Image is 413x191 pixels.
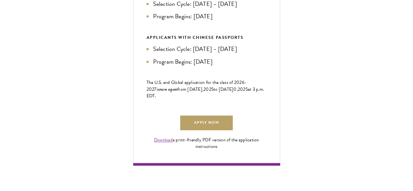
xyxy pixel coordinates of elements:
[180,116,232,130] a: Apply Now
[147,86,264,99] span: at 3 p.m. EDT.
[147,34,267,41] div: APPLICANTS WITH CHINESE PASSPORTS
[147,57,267,66] li: Program Begins: [DATE]
[233,86,236,93] span: 0
[159,86,177,92] span: now open
[147,79,242,86] span: The U.S. and Global application for the class of 202
[147,44,267,54] li: Selection Cycle: [DATE] – [DATE]
[154,86,156,93] span: 7
[157,86,160,93] span: is
[246,86,248,93] span: 5
[211,86,214,93] span: 5
[154,136,173,143] a: Download
[147,79,247,93] span: -202
[203,86,211,93] span: 202
[237,86,238,93] span: ,
[242,79,245,86] span: 6
[238,86,246,93] span: 202
[147,137,267,150] div: a print-friendly PDF version of the application instructions
[214,86,233,93] span: to [DATE]
[147,12,267,21] li: Program Begins: [DATE]
[177,86,203,93] span: from [DATE],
